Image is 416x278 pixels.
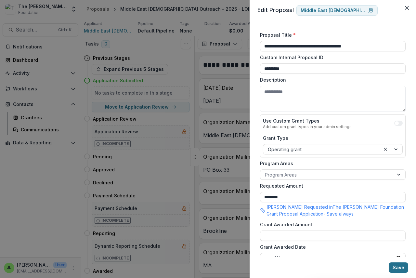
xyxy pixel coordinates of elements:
p: Middle East [DEMOGRAPHIC_DATA] Outreach [301,8,366,13]
button: Close [402,3,412,13]
label: Grant Awarded Amount [260,221,402,228]
a: Middle East [DEMOGRAPHIC_DATA] Outreach [296,5,378,16]
label: Grant Awarded Date [260,244,402,250]
label: Description [260,76,402,83]
span: Edit Proposal [257,7,294,13]
label: Program Areas [260,160,402,167]
label: Proposal Title [260,32,402,38]
div: Add custom grant types in your admin settings [263,124,352,129]
button: Save [389,262,408,273]
label: Grant Type [263,135,399,141]
label: Requested Amount [260,182,402,189]
p: [PERSON_NAME] Requested in The [PERSON_NAME] Foundation Grant Proposal Application - Save always [266,204,406,217]
label: Use Custom Grant Types [263,117,352,124]
label: Custom Internal Proposal ID [260,54,402,61]
div: Clear selected options [382,145,389,153]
